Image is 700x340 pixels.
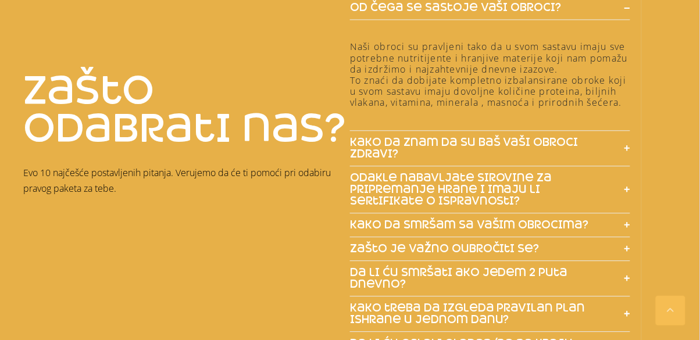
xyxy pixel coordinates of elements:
[350,137,613,160] span: kako da znam da su baš vaši obroci zdravi?
[350,2,562,13] span: od čega se sastoje vaši obroci?
[350,267,613,290] span: da li ću smršati ako jedem 2 puta dnevno?
[350,243,540,255] span: zašto je važno oubročiti se?
[350,302,613,325] span: kako treba da izgleda pravilan plan ishrane u jednom danu?
[23,165,344,196] p: Evo 10 najčešće postavljenih pitanja. Verujemo da će ti pomoći pri odabiru pravog paketa za tebe.
[350,41,630,108] h6: Naši obroci su pravljeni tako da u svom sastavu imaju sve potrebne nutritijente i hranjive materi...
[350,172,613,207] span: odakle nabavljate sirovine za pripremanje hrane i imaju li sertifikate o ispravnosti?
[23,72,350,148] h2: zašto odabrati nas?
[350,219,589,231] span: kako da smršam sa vašim obrocima?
